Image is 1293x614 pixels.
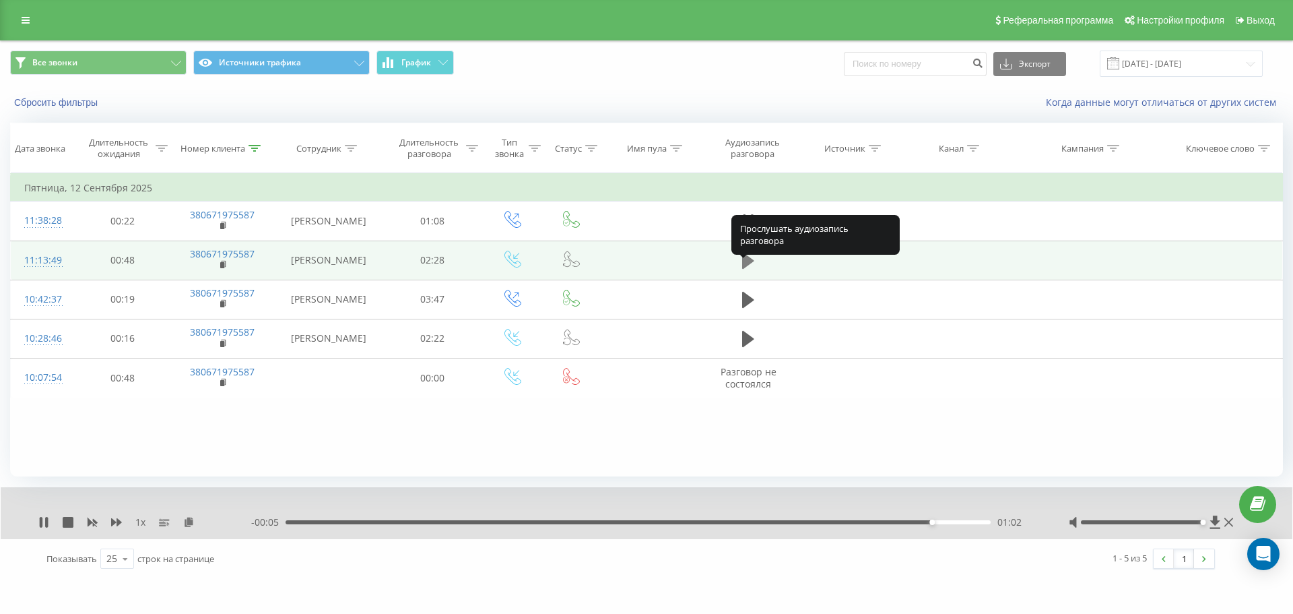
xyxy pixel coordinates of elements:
span: Все звонки [32,57,77,68]
div: Accessibility label [929,520,935,525]
td: 02:22 [383,319,482,358]
span: - 00:05 [251,516,286,529]
td: 02:28 [383,241,482,280]
span: 1 x [135,516,145,529]
td: [PERSON_NAME] [273,202,383,241]
div: Имя пула [627,143,667,154]
button: Источники трафика [193,51,370,75]
a: Когда данные могут отличаться от других систем [1046,96,1283,109]
td: 03:47 [383,280,482,319]
div: Дата звонка [15,143,65,154]
span: Реферальная программа [1003,15,1113,26]
span: Настройки профиля [1137,15,1224,26]
a: 380671975587 [190,365,255,378]
div: Аудиозапись разговора [713,137,792,160]
td: [PERSON_NAME] [273,319,383,358]
span: График [401,58,431,67]
div: 25 [106,552,117,565]
a: 380671975587 [190,208,255,221]
td: 00:48 [73,359,172,398]
td: 00:22 [73,202,172,241]
a: 1 [1174,549,1194,568]
span: строк на странице [137,553,214,565]
div: 11:13:49 [24,247,60,274]
div: Номер клиента [180,143,245,154]
span: Выход [1247,15,1275,26]
div: Статус [555,143,582,154]
div: Кампания [1061,143,1104,154]
button: График [376,51,454,75]
div: Источник [824,143,865,154]
div: 1 - 5 из 5 [1113,551,1147,565]
div: Тип звонка [494,137,525,160]
input: Поиск по номеру [844,52,987,76]
span: 01:02 [997,516,1022,529]
div: 10:28:46 [24,326,60,352]
a: 380671975587 [190,326,255,338]
td: [PERSON_NAME] [273,280,383,319]
div: 10:42:37 [24,286,60,313]
td: 00:16 [73,319,172,358]
td: 01:08 [383,202,482,241]
td: 00:19 [73,280,172,319]
div: Ключевое слово [1186,143,1255,154]
button: Экспорт [993,52,1066,76]
div: Сотрудник [296,143,341,154]
div: Канал [939,143,964,154]
a: 380671975587 [190,286,255,299]
div: Длительность разговора [395,137,463,160]
div: 10:07:54 [24,365,60,391]
td: Пятница, 12 Сентября 2025 [11,175,1283,202]
span: Разговор не состоялся [721,365,776,390]
div: Длительность ожидания [86,137,153,160]
a: 380671975587 [190,247,255,260]
button: Все звонки [10,51,187,75]
div: Accessibility label [1200,520,1205,525]
td: 00:48 [73,241,172,280]
span: Показывать [46,553,97,565]
td: [PERSON_NAME] [273,241,383,280]
td: 00:00 [383,359,482,398]
div: 11:38:28 [24,208,60,234]
button: Сбросить фильтры [10,96,104,109]
div: Прослушать аудиозапись разговора [731,215,900,255]
div: Open Intercom Messenger [1247,538,1280,570]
